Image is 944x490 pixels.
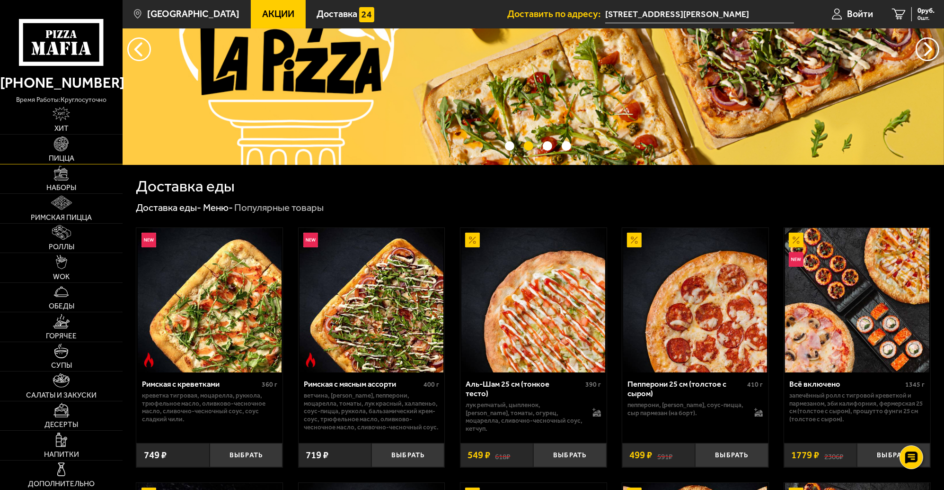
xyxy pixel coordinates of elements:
[26,392,97,399] span: Салаты и закуски
[627,401,744,417] p: пепперони, [PERSON_NAME], соус-пицца, сыр пармезан (на борт).
[466,401,582,433] p: лук репчатый, цыпленок, [PERSON_NAME], томаты, огурец, моцарелла, сливочно-чесночный соус, кетчуп.
[784,228,930,372] a: АкционныйНовинкаВсё включено
[905,381,925,389] span: 1345 г
[49,155,74,163] span: Пицца
[789,233,803,247] img: Акционный
[785,228,929,372] img: Всё включено
[824,450,843,460] s: 2306 ₽
[747,381,763,389] span: 410 г
[142,391,277,423] p: креветка тигровая, моцарелла, руккола, трюфельное масло, оливково-чесночное масло, сливочно-чесно...
[623,228,767,372] img: Пепперони 25 см (толстое с сыром)
[303,233,318,247] img: Новинка
[857,443,930,467] button: Выбрать
[371,443,444,467] button: Выбрать
[136,228,282,372] a: НовинкаОстрое блюдоРимская с креветками
[53,273,70,281] span: WOK
[262,381,277,389] span: 360 г
[300,228,443,372] img: Римская с мясным ассорти
[627,233,642,247] img: Акционный
[304,391,439,431] p: ветчина, [PERSON_NAME], пепперони, моцарелла, томаты, лук красный, халапеньо, соус-пицца, руккола...
[495,450,511,460] s: 618 ₽
[460,228,607,372] a: АкционныйАль-Шам 25 см (тонкое тесто)
[49,244,74,251] span: Роллы
[210,443,282,467] button: Выбрать
[46,333,77,340] span: Горячее
[585,381,601,389] span: 390 г
[465,233,480,247] img: Акционный
[605,6,794,23] input: Ваш адрес доставки
[136,178,235,194] h1: Доставка еды
[142,380,259,389] div: Римская с креветками
[627,380,745,399] div: Пепперони 25 см (толстое с сыром)
[28,481,95,488] span: Дополнительно
[505,141,514,151] button: точки переключения
[44,451,79,459] span: Напитки
[303,353,318,367] img: Острое блюдо
[918,15,935,21] span: 0 шт.
[203,202,233,213] a: Меню-
[306,450,328,460] span: 719 ₽
[524,141,533,151] button: точки переключения
[44,421,78,429] span: Десерты
[789,380,903,389] div: Всё включено
[629,450,652,460] span: 499 ₽
[622,228,768,372] a: АкционныйПепперони 25 см (толстое с сыром)
[141,233,156,247] img: Новинка
[144,450,167,460] span: 749 ₽
[657,450,672,460] s: 591 ₽
[138,228,282,372] img: Римская с креветками
[543,141,552,151] button: точки переключения
[918,7,935,14] span: 0 руб.
[304,380,421,389] div: Римская с мясным ассорти
[127,37,151,61] button: следующий
[136,202,201,213] a: Доставка еды-
[461,228,605,372] img: Аль-Шам 25 см (тонкое тесто)
[359,7,374,22] img: 15daf4d41897b9f0e9f617042186c801.svg
[262,9,294,19] span: Акции
[847,9,873,19] span: Войти
[234,201,324,214] div: Популярные товары
[317,9,357,19] span: Доставка
[468,450,490,460] span: 549 ₽
[789,252,803,267] img: Новинка
[299,228,445,372] a: НовинкаОстрое блюдоРимская с мясным ассорти
[423,381,439,389] span: 400 г
[562,141,571,151] button: точки переключения
[147,9,239,19] span: [GEOGRAPHIC_DATA]
[49,303,74,310] span: Обеды
[51,362,72,370] span: Супы
[46,184,76,192] span: Наборы
[31,214,92,222] span: Римская пицца
[54,125,69,133] span: Хит
[466,380,583,399] div: Аль-Шам 25 см (тонкое тесто)
[791,450,819,460] span: 1779 ₽
[141,353,156,367] img: Острое блюдо
[695,443,768,467] button: Выбрать
[916,37,939,61] button: предыдущий
[507,9,605,19] span: Доставить по адресу:
[789,391,925,423] p: Запечённый ролл с тигровой креветкой и пармезаном, Эби Калифорния, Фермерская 25 см (толстое с сы...
[533,443,606,467] button: Выбрать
